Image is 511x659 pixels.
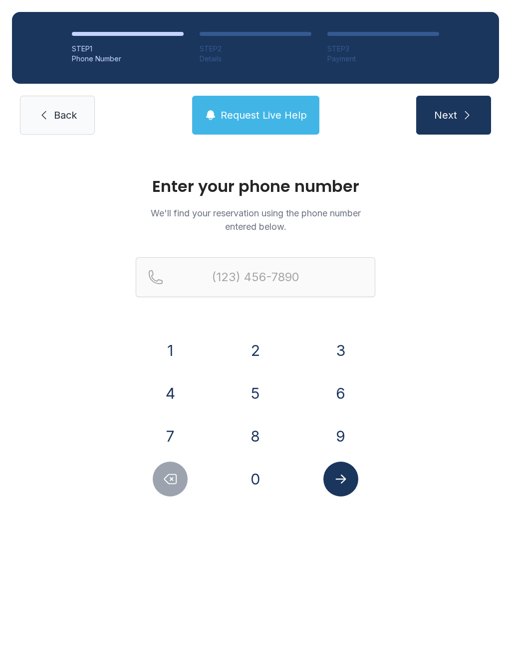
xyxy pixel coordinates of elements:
[153,419,188,454] button: 7
[323,462,358,496] button: Submit lookup form
[327,54,439,64] div: Payment
[323,419,358,454] button: 9
[153,333,188,368] button: 1
[238,462,273,496] button: 0
[72,44,184,54] div: STEP 1
[323,333,358,368] button: 3
[153,462,188,496] button: Delete number
[153,376,188,411] button: 4
[434,108,457,122] span: Next
[238,333,273,368] button: 2
[200,54,311,64] div: Details
[238,376,273,411] button: 5
[238,419,273,454] button: 8
[72,54,184,64] div: Phone Number
[136,178,375,194] h1: Enter your phone number
[323,376,358,411] button: 6
[136,257,375,297] input: Reservation phone number
[221,108,307,122] span: Request Live Help
[200,44,311,54] div: STEP 2
[327,44,439,54] div: STEP 3
[136,206,375,233] p: We'll find your reservation using the phone number entered below.
[54,108,77,122] span: Back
